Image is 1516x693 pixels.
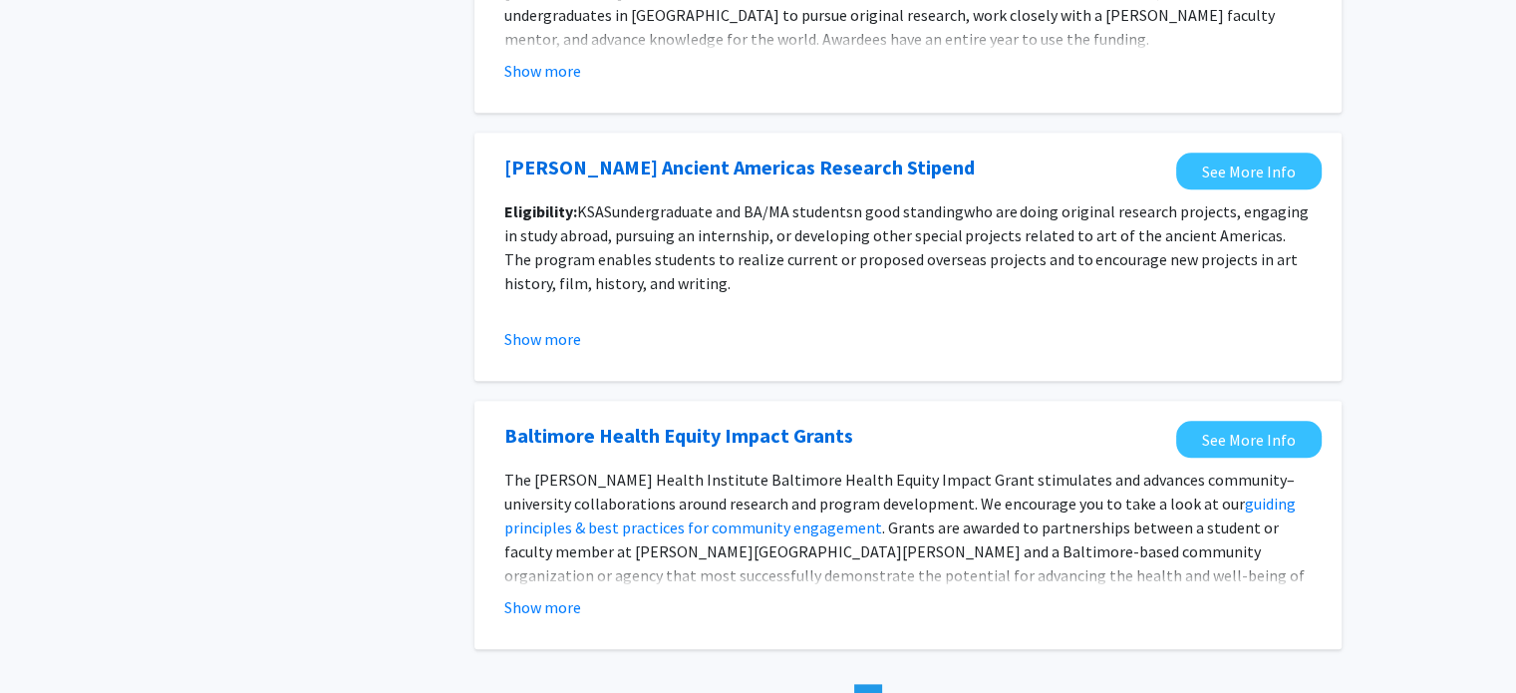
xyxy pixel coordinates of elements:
strong: Eligibility: [504,201,577,221]
span: The [PERSON_NAME] Health Institute Baltimore Health Equity Impact Grant stimulates and advances c... [504,470,1295,514]
a: Opens in a new tab [504,421,853,451]
span: undergraduate and BA/MA students [612,201,853,221]
a: Opens in a new tab [1176,153,1322,189]
a: Opens in a new tab [1176,421,1322,458]
button: Show more [504,327,581,351]
p: KSAS n good standing [504,199,1312,295]
button: Show more [504,595,581,619]
a: Opens in a new tab [504,153,975,182]
span: . Grants are awarded to partnerships between a student or faculty member at [PERSON_NAME][GEOGRAP... [504,518,1305,609]
button: Show more [504,59,581,83]
iframe: Chat [15,603,85,678]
